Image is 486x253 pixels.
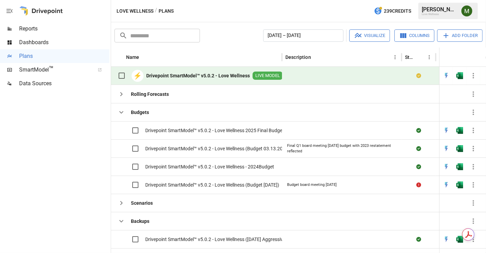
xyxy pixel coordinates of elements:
[456,72,463,79] img: excel-icon.76473adf.svg
[443,72,450,79] img: quick-edit-flash.b8aec18c.svg
[384,7,411,15] span: 239 Credits
[145,236,289,243] span: Drivepoint SmartModel™ v5.0.2 - Love Wellness ([DATE] Aggressive))
[443,236,450,243] img: quick-edit-flash.b8aec18c.svg
[416,163,421,170] div: Sync complete
[49,65,54,73] span: ™
[287,143,396,154] div: Final Q1 board meeting [DATE] budget with 2023 restatement reflected
[131,109,149,116] b: Budgets
[456,236,463,243] img: excel-icon.76473adf.svg
[416,236,421,243] div: Sync complete
[416,72,421,79] div: Your plan has changes in Excel that are not reflected in the Drivepoint Data Warehouse, select "S...
[443,163,450,170] img: quick-edit-flash.b8aec18c.svg
[424,52,434,62] button: Status column menu
[422,13,457,16] div: Love Wellness
[443,145,450,152] div: Open in Quick Edit
[145,145,295,152] span: Drivepoint SmartModel™ v5.0.2 - Love Wellness (Budget 03.13.2025v2)
[456,181,463,188] img: excel-icon.76473adf.svg
[416,181,421,188] div: Error during sync.
[443,181,450,188] div: Open in Quick Edit
[415,52,424,62] button: Sort
[443,181,450,188] img: quick-edit-flash.b8aec18c.svg
[471,52,480,62] button: Sort
[19,25,109,33] span: Reports
[312,52,321,62] button: Sort
[456,163,463,170] img: excel-icon.76473adf.svg
[443,127,450,134] div: Open in Quick Edit
[394,29,434,42] button: Columns
[443,127,450,134] img: quick-edit-flash.b8aec18c.svg
[456,127,463,134] div: Open in Excel
[443,145,450,152] img: quick-edit-flash.b8aec18c.svg
[443,236,450,243] div: Open in Quick Edit
[443,72,450,79] div: Open in Quick Edit
[117,7,153,15] button: Love Wellness
[457,1,476,21] button: Meredith Lacasse
[19,66,90,74] span: SmartModel
[390,52,400,62] button: Description column menu
[456,163,463,170] div: Open in Excel
[131,91,169,98] b: Rolling Forecasts
[19,38,109,47] span: Dashboards
[456,145,463,152] div: Open in Excel
[456,145,463,152] img: excel-icon.76473adf.svg
[140,52,150,62] button: Sort
[155,7,157,15] div: /
[263,29,343,42] button: [DATE] – [DATE]
[405,54,414,60] div: Status
[253,73,283,79] span: LIVE MODEL
[422,6,457,13] div: [PERSON_NAME]
[456,181,463,188] div: Open in Excel
[19,52,109,60] span: Plans
[131,200,153,206] b: Scenarios
[349,29,390,42] button: Visualize
[287,182,337,188] div: Budget board meeting [DATE]
[416,145,421,152] div: Sync complete
[126,54,139,60] div: Name
[285,54,311,60] div: Description
[456,127,463,134] img: excel-icon.76473adf.svg
[371,5,414,17] button: 239Credits
[145,163,274,170] span: Drivepoint SmartModel™ v5.0.2 - Love Wellness - 2024Budget
[456,236,463,243] div: Open in Excel
[416,127,421,134] div: Sync complete
[19,79,109,88] span: Data Sources
[461,5,472,16] img: Meredith Lacasse
[146,72,250,79] b: Drivepoint SmartModel™ v5.0.2 - Love Wellness
[443,163,450,170] div: Open in Quick Edit
[437,29,483,42] button: Add Folder
[145,181,279,188] span: Drivepoint SmartModel™ v5.0.2 - Love Wellness (Budget [DATE])
[145,127,284,134] span: Drivepoint SmartModel™ v5.0.2 - Love Wellness 2025 Final Budget
[132,70,144,82] div: ⚡
[456,72,463,79] div: Open in Excel
[131,218,149,225] b: Backups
